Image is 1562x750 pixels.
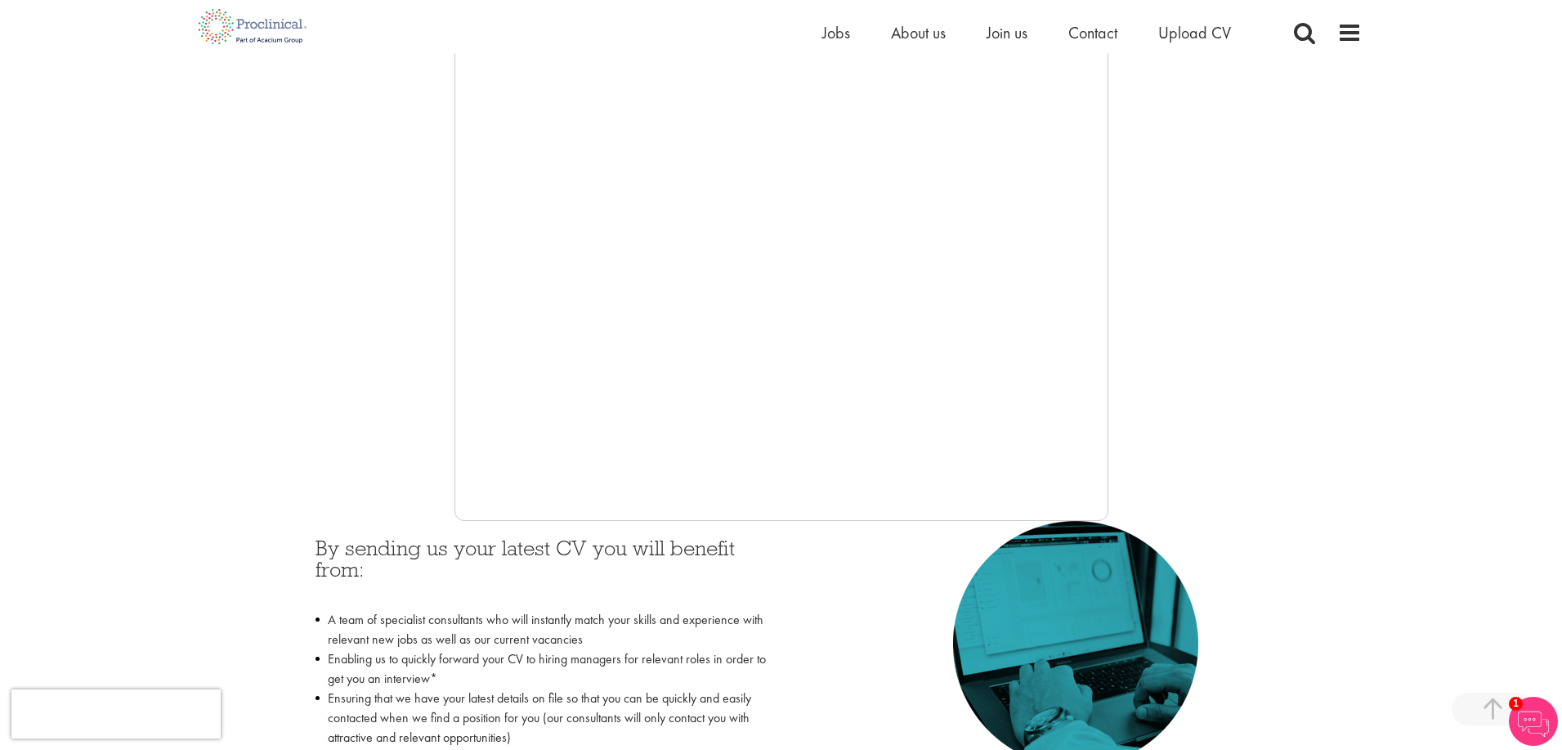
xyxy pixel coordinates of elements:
[316,610,769,649] li: A team of specialist consultants who will instantly match your skills and experience with relevan...
[1068,22,1117,43] a: Contact
[987,22,1027,43] a: Join us
[1509,697,1558,746] img: Chatbot
[316,649,769,689] li: Enabling us to quickly forward your CV to hiring managers for relevant roles in order to get you ...
[316,537,769,602] h3: By sending us your latest CV you will benefit from:
[1158,22,1231,43] a: Upload CV
[822,22,850,43] a: Jobs
[891,22,946,43] a: About us
[11,689,221,739] iframe: reCAPTCHA
[1509,697,1523,711] span: 1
